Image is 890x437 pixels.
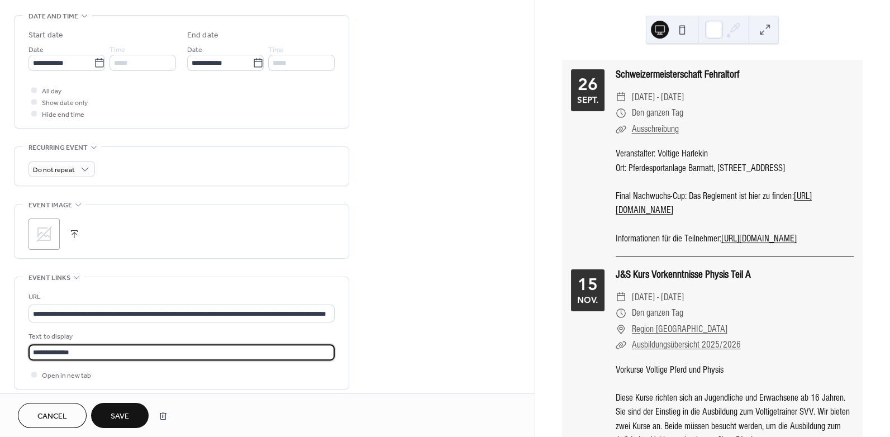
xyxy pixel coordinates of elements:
[91,403,149,428] button: Save
[111,411,129,422] span: Save
[110,44,125,56] span: Time
[42,85,61,97] span: All day
[632,321,727,338] a: Region [GEOGRAPHIC_DATA]
[616,105,626,121] div: ​
[28,30,63,41] div: Start date
[616,146,854,245] div: Veranstalter: Voltige Harlekin Ort: Pferdesportanlage Barmatt, [STREET_ADDRESS] Final Nachwuchs-C...
[28,142,88,154] span: Recurring event
[616,337,626,353] div: ​
[268,44,284,56] span: Time
[721,233,797,244] a: [URL][DOMAIN_NAME]
[632,89,684,106] span: [DATE] - [DATE]
[578,276,598,293] div: 15
[616,68,739,80] a: Schweizermeisterschaft Fehraltorf
[28,11,78,22] span: Date and time
[577,296,598,304] div: Nov.
[616,289,626,306] div: ​
[187,30,218,41] div: End date
[187,44,202,56] span: Date
[632,305,683,321] span: Den ganzen Tag
[616,321,626,338] div: ​
[616,268,751,281] a: J&S Kurs Vorkenntnisse Physis Teil A
[42,370,91,382] span: Open in new tab
[632,105,683,121] span: Den ganzen Tag
[42,97,88,109] span: Show date only
[28,331,332,343] div: Text to display
[616,89,626,106] div: ​
[632,123,679,134] a: Ausschreibung
[37,411,67,422] span: Cancel
[616,305,626,321] div: ​
[28,218,60,250] div: ;
[18,403,87,428] button: Cancel
[33,164,75,177] span: Do not repeat
[632,339,741,350] a: Ausbildungsübersicht 2025/2026
[616,121,626,137] div: ​
[578,76,598,93] div: 26
[28,199,72,211] span: Event image
[28,272,70,284] span: Event links
[28,44,44,56] span: Date
[632,289,684,306] span: [DATE] - [DATE]
[577,96,598,104] div: Sept.
[42,109,84,121] span: Hide end time
[28,291,332,303] div: URL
